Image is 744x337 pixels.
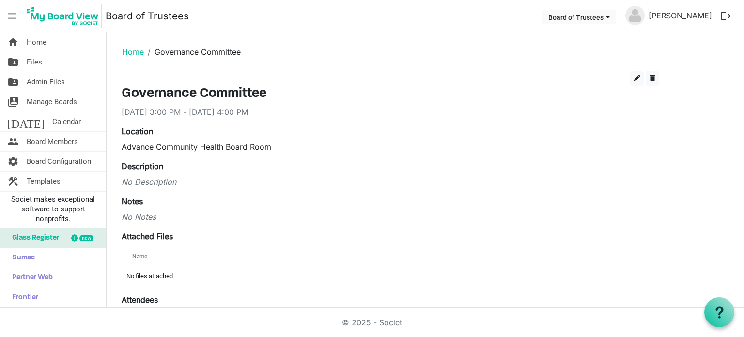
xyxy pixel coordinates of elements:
label: Attendees [122,294,158,305]
td: No files attached [122,267,659,286]
a: My Board View Logo [24,4,106,28]
span: Files [27,52,42,72]
label: Location [122,126,153,137]
button: edit [630,71,644,86]
div: Advance Community Health Board Room [122,141,659,153]
button: logout [716,6,736,26]
div: No Description [122,176,659,188]
label: Notes [122,195,143,207]
span: Glass Register [7,228,59,248]
span: Frontier [7,288,38,307]
span: home [7,32,19,52]
a: Board of Trustees [106,6,189,26]
span: Name [132,253,147,260]
span: Manage Boards [27,92,77,112]
a: Home [122,47,144,57]
span: folder_shared [7,52,19,72]
img: no-profile-picture.svg [625,6,645,25]
span: delete [648,74,657,82]
span: [DATE] [7,112,45,131]
label: Attached Files [122,230,173,242]
a: [PERSON_NAME] [645,6,716,25]
div: No Notes [122,211,659,223]
span: Admin Files [27,72,65,92]
span: folder_shared [7,72,19,92]
span: Board Members [27,132,78,151]
span: Home [27,32,46,52]
span: people [7,132,19,151]
span: Board Configuration [27,152,91,171]
li: Governance Committee [144,46,241,58]
span: Calendar [52,112,81,131]
span: construction [7,172,19,191]
button: delete [646,71,659,86]
span: Sumac [7,248,35,268]
span: settings [7,152,19,171]
span: switch_account [7,92,19,112]
div: [DATE] 3:00 PM - [DATE] 4:00 PM [122,106,659,118]
div: new [79,235,93,241]
span: Societ makes exceptional software to support nonprofits. [4,194,102,224]
img: My Board View Logo [24,4,102,28]
button: Board of Trustees dropdownbutton [542,10,616,24]
span: Partner Web [7,268,53,288]
span: Templates [27,172,61,191]
h3: Governance Committee [122,86,659,102]
span: menu [3,7,21,25]
label: Description [122,160,163,172]
span: edit [633,74,641,82]
a: © 2025 - Societ [342,318,402,327]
